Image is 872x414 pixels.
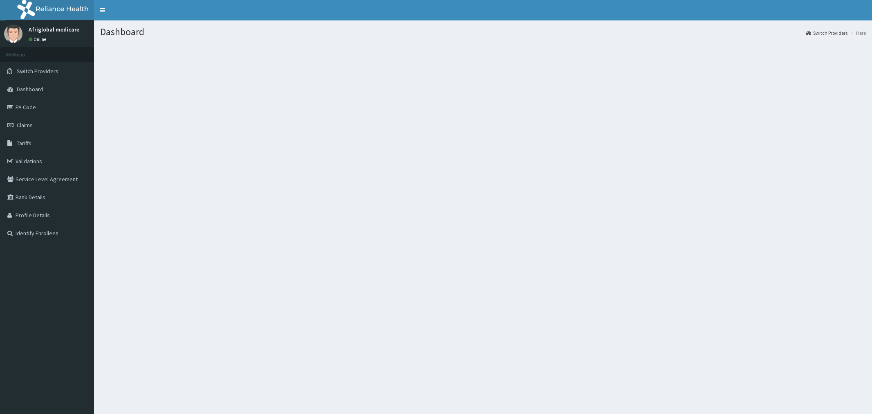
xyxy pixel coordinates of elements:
[17,67,58,75] span: Switch Providers
[17,139,31,147] span: Tariffs
[848,29,866,36] li: Here
[100,27,866,37] h1: Dashboard
[4,25,22,43] img: User Image
[17,122,33,129] span: Claims
[29,27,79,32] p: Afriglobal medicare
[806,29,847,36] a: Switch Providers
[17,85,43,93] span: Dashboard
[29,36,48,42] a: Online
